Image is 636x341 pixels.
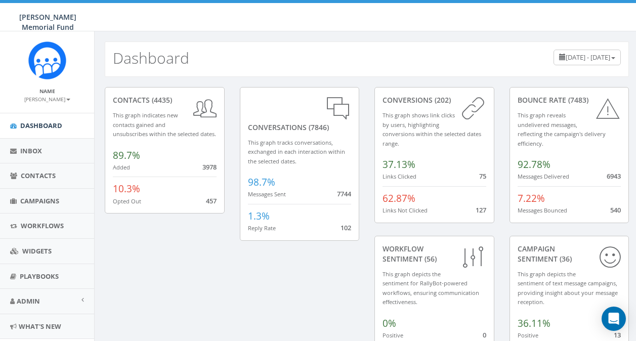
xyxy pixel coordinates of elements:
[20,272,59,281] span: Playbooks
[202,162,217,172] span: 3978
[206,196,217,205] span: 457
[422,254,437,264] span: (56)
[518,111,606,147] small: This graph reveals undelivered messages, reflecting the campaign's delivery efficiency.
[24,96,70,103] small: [PERSON_NAME]
[479,172,486,181] span: 75
[248,209,270,223] span: 1.3%
[483,330,486,339] span: 0
[248,224,276,232] small: Reply Rate
[518,331,538,339] small: Positive
[20,121,62,130] span: Dashboard
[19,322,61,331] span: What's New
[383,244,486,264] div: Workflow Sentiment
[248,190,286,198] small: Messages Sent
[614,330,621,339] span: 13
[113,182,140,195] span: 10.3%
[383,95,486,105] div: conversions
[383,317,396,330] span: 0%
[20,146,42,155] span: Inbox
[518,206,567,214] small: Messages Bounced
[476,205,486,215] span: 127
[113,50,189,66] h2: Dashboard
[17,296,40,306] span: Admin
[383,270,479,306] small: This graph depicts the sentiment for RallyBot-powered workflows, ensuring communication effective...
[518,158,550,171] span: 92.78%
[113,95,217,105] div: contacts
[337,189,351,198] span: 7744
[21,221,64,230] span: Workflows
[113,197,141,205] small: Opted Out
[610,205,621,215] span: 540
[558,254,572,264] span: (36)
[607,172,621,181] span: 6943
[383,173,416,180] small: Links Clicked
[518,173,569,180] small: Messages Delivered
[24,94,70,103] a: [PERSON_NAME]
[566,53,610,62] span: [DATE] - [DATE]
[518,192,545,205] span: 7.22%
[22,246,52,255] span: Widgets
[113,149,140,162] span: 89.7%
[433,95,451,105] span: (202)
[383,111,481,147] small: This graph shows link clicks by users, highlighting conversions within the selected dates range.
[383,158,415,171] span: 37.13%
[307,122,329,132] span: (7846)
[39,88,55,95] small: Name
[518,270,618,306] small: This graph depicts the sentiment of text message campaigns, providing insight about your message ...
[28,41,66,79] img: Rally_Corp_Icon.png
[518,95,621,105] div: Bounce Rate
[19,12,76,32] span: [PERSON_NAME] Memorial Fund
[383,206,428,214] small: Links Not Clicked
[248,95,352,133] div: conversations
[20,196,59,205] span: Campaigns
[248,176,275,189] span: 98.7%
[518,244,621,264] div: Campaign Sentiment
[150,95,172,105] span: (4435)
[383,192,415,205] span: 62.87%
[383,331,403,339] small: Positive
[602,307,626,331] div: Open Intercom Messenger
[518,317,550,330] span: 36.11%
[21,171,56,180] span: Contacts
[113,111,216,138] small: This graph indicates new contacts gained and unsubscribes within the selected dates.
[248,139,345,165] small: This graph tracks conversations, exchanged in each interaction within the selected dates.
[341,223,351,232] span: 102
[566,95,588,105] span: (7483)
[113,163,130,171] small: Added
